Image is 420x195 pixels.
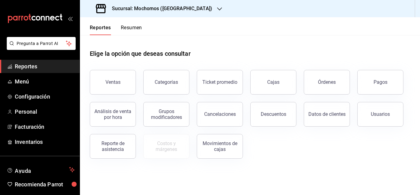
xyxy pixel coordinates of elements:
span: Menú [15,77,75,86]
span: Reportes [15,62,75,71]
span: Recomienda Parrot [15,180,75,189]
button: open_drawer_menu [68,16,73,21]
h3: Sucursal: Mochomos ([GEOGRAPHIC_DATA]) [107,5,212,12]
button: Ventas [90,70,136,95]
button: Resumen [121,25,142,35]
div: Ticket promedio [202,79,237,85]
div: Pagos [374,79,387,85]
button: Órdenes [304,70,350,95]
button: Contrata inventarios para ver este reporte [143,134,189,159]
div: Movimientos de cajas [201,140,239,152]
button: Reportes [90,25,111,35]
button: Cancelaciones [197,102,243,127]
button: Descuentos [250,102,296,127]
div: Órdenes [318,79,336,85]
button: Ticket promedio [197,70,243,95]
div: Cancelaciones [204,111,236,117]
span: Pregunta a Parrot AI [17,40,66,47]
div: navigation tabs [90,25,142,35]
button: Grupos modificadores [143,102,189,127]
div: Descuentos [261,111,286,117]
button: Movimientos de cajas [197,134,243,159]
div: Ventas [105,79,121,85]
span: Configuración [15,92,75,101]
button: Análisis de venta por hora [90,102,136,127]
span: Inventarios [15,138,75,146]
div: Costos y márgenes [147,140,185,152]
button: Usuarios [357,102,403,127]
a: Pregunta a Parrot AI [4,45,76,51]
div: Grupos modificadores [147,108,185,120]
div: Datos de clientes [308,111,346,117]
button: Cajas [250,70,296,95]
span: Personal [15,108,75,116]
div: Análisis de venta por hora [94,108,132,120]
h1: Elige la opción que deseas consultar [90,49,191,58]
div: Reporte de asistencia [94,140,132,152]
button: Reporte de asistencia [90,134,136,159]
span: Ayuda [15,166,67,173]
button: Categorías [143,70,189,95]
button: Datos de clientes [304,102,350,127]
div: Categorías [155,79,178,85]
span: Facturación [15,123,75,131]
button: Pagos [357,70,403,95]
div: Usuarios [371,111,390,117]
button: Pregunta a Parrot AI [7,37,76,50]
div: Cajas [267,79,279,85]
